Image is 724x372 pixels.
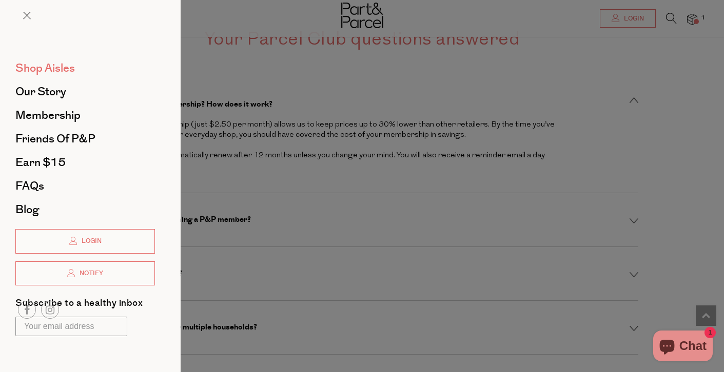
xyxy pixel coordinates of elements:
span: Earn $15 [15,154,66,171]
span: Our Story [15,84,66,100]
input: Your email address [15,317,127,336]
a: Blog [15,204,155,215]
span: Shop Aisles [15,60,75,76]
span: FAQs [15,178,44,194]
inbox-online-store-chat: Shopify online store chat [650,330,716,364]
a: Login [15,229,155,254]
span: Friends of P&P [15,131,95,147]
a: Friends of P&P [15,133,155,144]
a: FAQs [15,180,155,192]
a: Our Story [15,86,155,97]
span: Login [79,237,102,245]
a: Earn $15 [15,157,155,168]
span: Membership [15,107,81,123]
a: Shop Aisles [15,63,155,74]
span: Blog [15,201,39,218]
a: Notify [15,261,155,286]
a: Membership [15,110,155,121]
span: Notify [77,269,103,278]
